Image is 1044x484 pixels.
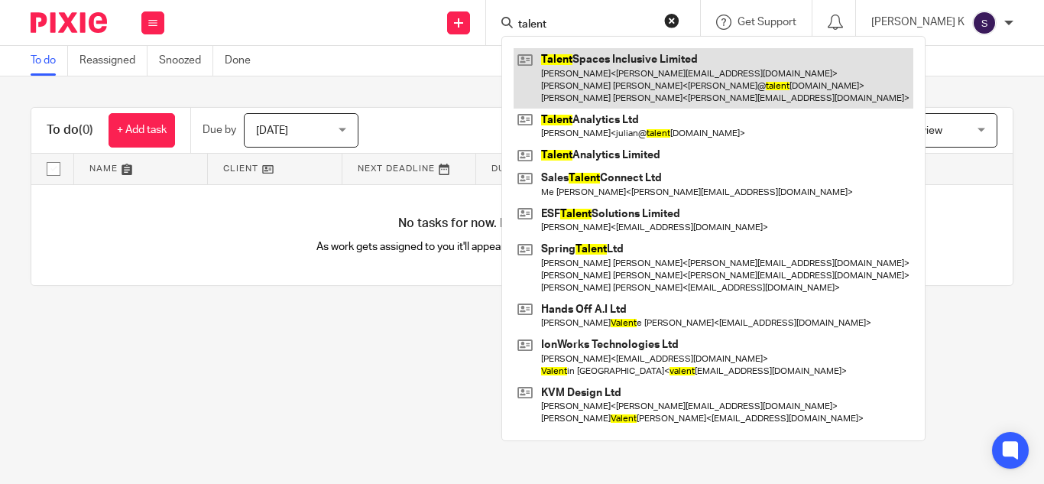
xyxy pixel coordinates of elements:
[871,15,965,30] p: [PERSON_NAME] K
[79,124,93,136] span: (0)
[109,113,175,148] a: + Add task
[738,17,796,28] span: Get Support
[31,46,68,76] a: To do
[31,12,107,33] img: Pixie
[31,216,1013,232] h4: No tasks for now. Relax and enjoy your day!
[972,11,997,35] img: svg%3E
[225,46,262,76] a: Done
[203,122,236,138] p: Due by
[79,46,148,76] a: Reassigned
[664,13,679,28] button: Clear
[47,122,93,138] h1: To do
[517,18,654,32] input: Search
[159,46,213,76] a: Snoozed
[277,239,767,255] p: As work gets assigned to you it'll appear here automatically, helping you stay organised.
[256,125,288,136] span: [DATE]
